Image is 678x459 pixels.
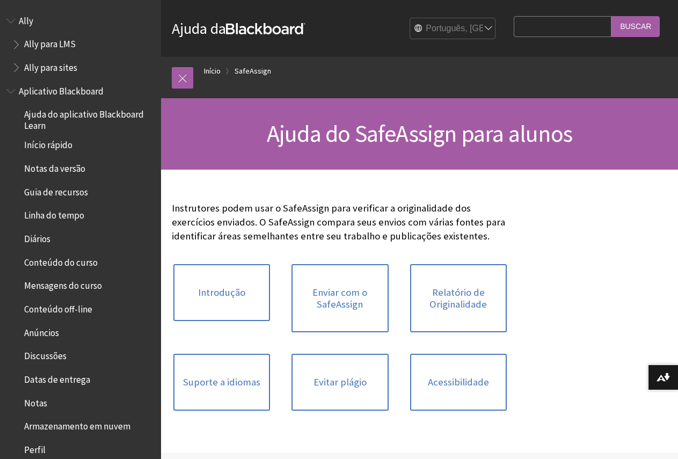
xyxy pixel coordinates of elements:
a: Suporte a idiomas [173,354,270,411]
span: Início rápido [24,136,72,151]
span: Perfil [24,441,46,455]
span: Armazenamento em nuvem [24,418,130,432]
span: Aplicativo Blackboard [19,82,104,97]
a: Acessibilidade [410,354,507,411]
span: Ajuda do SafeAssign para alunos [267,119,572,148]
span: Ajuda do aplicativo Blackboard Learn [24,106,154,131]
span: Linha do tempo [24,207,84,221]
strong: Blackboard [226,23,305,34]
span: Conteúdo do curso [24,253,98,268]
a: Início [204,64,221,78]
a: SafeAssign [235,64,271,78]
span: Conteúdo off-line [24,300,92,315]
a: Introdução [173,264,270,321]
span: Notas [24,394,47,409]
span: Diários [24,230,50,244]
span: Discussões [24,347,67,362]
span: Datas de entrega [24,370,90,385]
a: Ajuda daBlackboard [172,19,305,38]
span: Ally [19,12,33,26]
nav: Book outline for Anthology Ally Help [6,12,155,77]
input: Buscar [611,16,660,37]
p: Instrutores podem usar o SafeAssign para verificar a originalidade dos exercícios enviados. O Saf... [172,201,508,244]
a: Evitar plágio [291,354,388,411]
span: Notas da versão [24,159,85,174]
a: Relatório de Originalidade [410,264,507,332]
span: Ally para sites [24,59,77,73]
span: Ally para LMS [24,35,76,50]
a: Enviar com o SafeAssign [291,264,388,332]
span: Mensagens do curso [24,277,102,292]
span: Guia de recursos [24,183,88,198]
span: Anúncios [24,324,59,338]
select: Site Language Selector [410,18,496,40]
